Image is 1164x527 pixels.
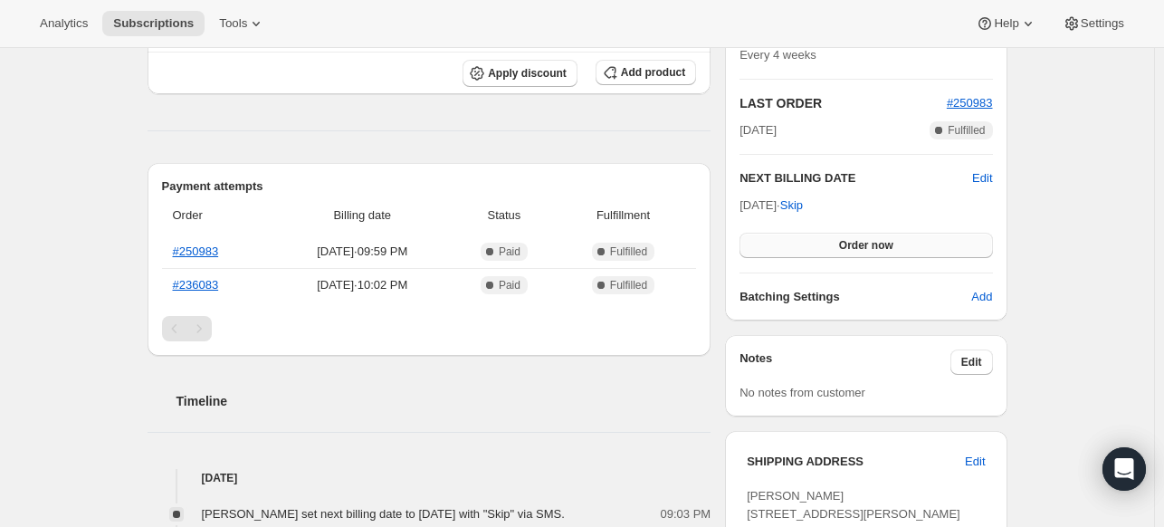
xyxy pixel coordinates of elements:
[961,355,982,369] span: Edit
[162,196,272,235] th: Order
[739,350,950,375] h3: Notes
[739,198,803,212] span: [DATE] ·
[947,94,993,112] button: #250983
[278,243,448,261] span: [DATE] · 09:59 PM
[769,191,814,220] button: Skip
[610,278,647,292] span: Fulfilled
[102,11,205,36] button: Subscriptions
[965,453,985,471] span: Edit
[113,16,194,31] span: Subscriptions
[499,278,520,292] span: Paid
[839,238,893,253] span: Order now
[162,316,697,341] nav: Pagination
[994,16,1018,31] span: Help
[162,177,697,196] h2: Payment attempts
[1081,16,1124,31] span: Settings
[488,66,567,81] span: Apply discount
[177,392,711,410] h2: Timeline
[148,469,711,487] h4: [DATE]
[40,16,88,31] span: Analytics
[458,206,550,225] span: Status
[739,48,816,62] span: Every 4 weeks
[1052,11,1135,36] button: Settings
[1102,447,1146,491] div: Open Intercom Messenger
[278,276,448,294] span: [DATE] · 10:02 PM
[747,453,965,471] h3: SHIPPING ADDRESS
[739,288,971,306] h6: Batching Settings
[954,447,996,476] button: Edit
[971,288,992,306] span: Add
[661,505,711,523] span: 09:03 PM
[610,244,647,259] span: Fulfilled
[972,169,992,187] button: Edit
[947,96,993,110] a: #250983
[219,16,247,31] span: Tools
[739,169,972,187] h2: NEXT BILLING DATE
[621,65,685,80] span: Add product
[208,11,276,36] button: Tools
[202,507,565,521] span: [PERSON_NAME] set next billing date to [DATE] with "Skip" via SMS.
[960,283,1003,311] button: Add
[173,278,219,292] a: #236083
[739,386,865,399] span: No notes from customer
[965,11,1047,36] button: Help
[278,206,448,225] span: Billing date
[29,11,99,36] button: Analytics
[739,94,947,112] h2: LAST ORDER
[463,60,577,87] button: Apply discount
[739,121,777,139] span: [DATE]
[948,123,985,138] span: Fulfilled
[739,233,992,258] button: Order now
[780,196,803,215] span: Skip
[596,60,696,85] button: Add product
[173,244,219,258] a: #250983
[561,206,685,225] span: Fulfillment
[499,244,520,259] span: Paid
[950,350,993,375] button: Edit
